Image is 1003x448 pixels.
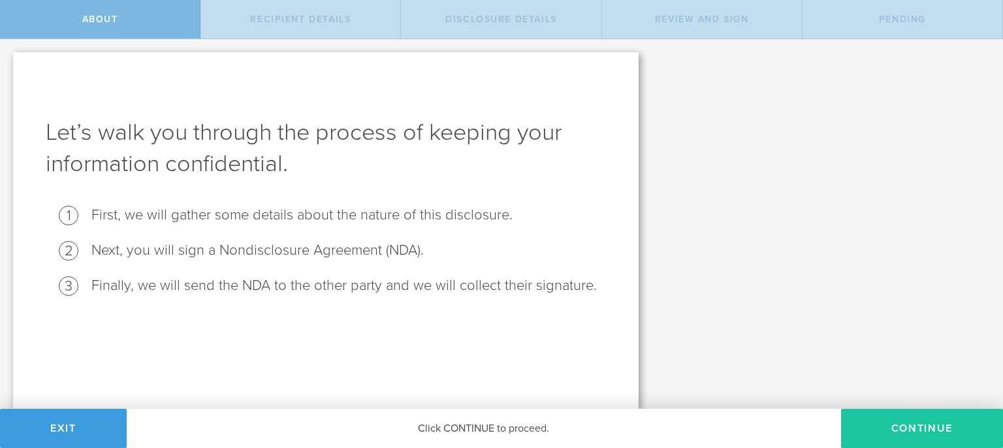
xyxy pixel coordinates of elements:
span: Recipient details [250,14,351,25]
li: First, we will gather some details about the nature of this disclosure. [91,206,606,225]
button: Continue [841,409,1003,448]
li: Next, you will sign a Nondisclosure Agreement (NDA). [91,241,606,260]
iframe: Chat Widget [938,346,1003,409]
span: About [82,14,118,25]
span: Review and sign [655,14,749,25]
li: Finally, we will send the NDA to the other party and we will collect their signature. [91,276,606,295]
h1: Let’s walk you through the process of keeping your information confidential. [46,117,606,180]
span: Disclosure details [445,14,557,25]
div: Click CONTINUE to proceed. [127,409,841,448]
span: Pending [879,14,926,25]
